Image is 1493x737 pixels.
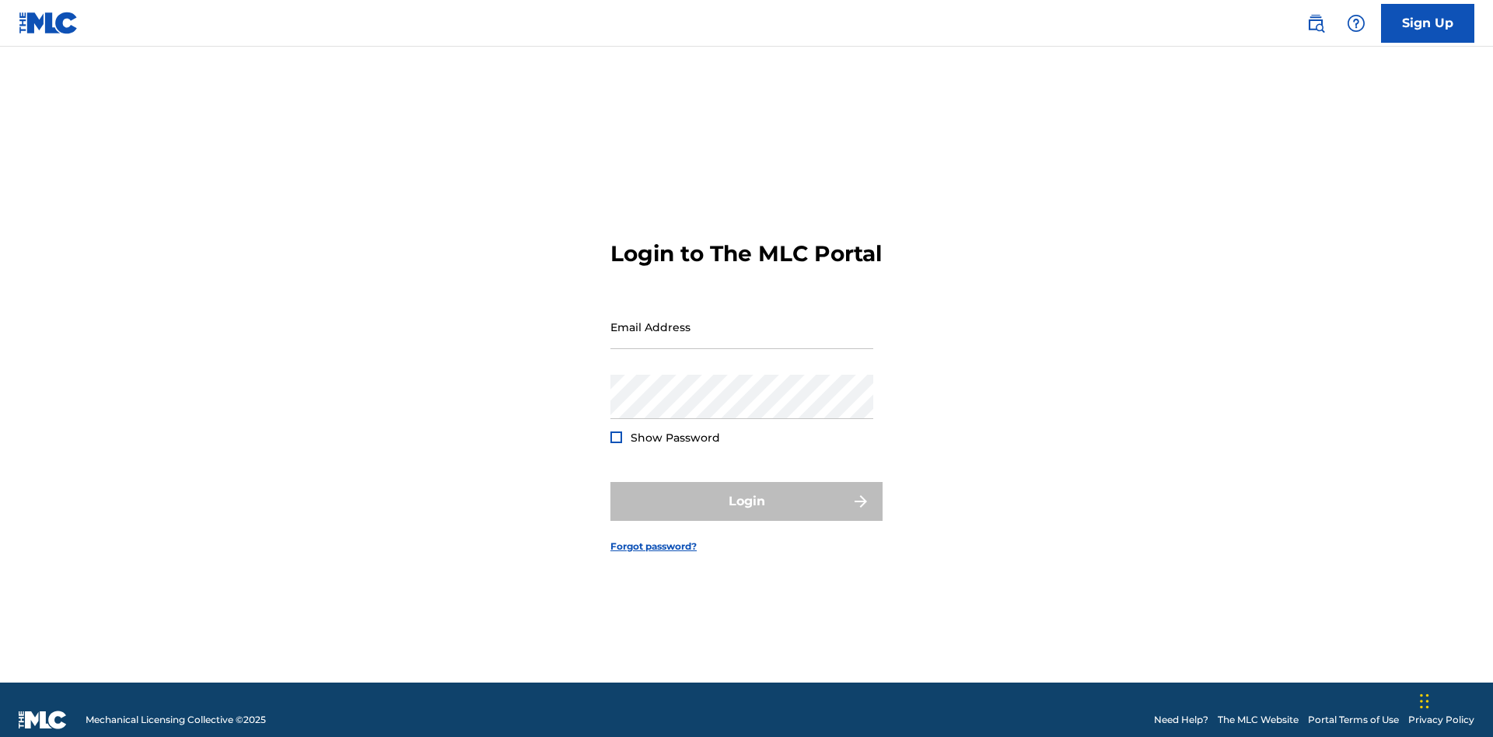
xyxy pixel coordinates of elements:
[1408,713,1474,727] a: Privacy Policy
[1341,8,1372,39] div: Help
[1218,713,1299,727] a: The MLC Website
[19,711,67,729] img: logo
[610,540,697,554] a: Forgot password?
[1308,713,1399,727] a: Portal Terms of Use
[19,12,79,34] img: MLC Logo
[1347,14,1365,33] img: help
[1420,678,1429,725] div: Drag
[610,240,882,267] h3: Login to The MLC Portal
[1154,713,1208,727] a: Need Help?
[1415,662,1493,737] iframe: Chat Widget
[1306,14,1325,33] img: search
[86,713,266,727] span: Mechanical Licensing Collective © 2025
[1381,4,1474,43] a: Sign Up
[631,431,720,445] span: Show Password
[1300,8,1331,39] a: Public Search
